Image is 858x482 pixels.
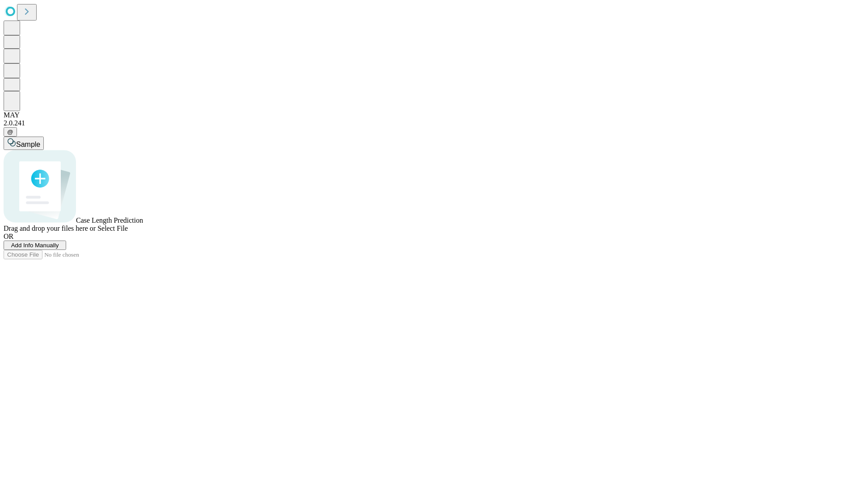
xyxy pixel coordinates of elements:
span: Drag and drop your files here or [4,224,96,232]
span: Sample [16,141,40,148]
button: @ [4,127,17,137]
span: Select File [97,224,128,232]
span: Add Info Manually [11,242,59,249]
span: @ [7,129,13,135]
span: Case Length Prediction [76,216,143,224]
button: Sample [4,137,44,150]
div: 2.0.241 [4,119,854,127]
div: MAY [4,111,854,119]
button: Add Info Manually [4,241,66,250]
span: OR [4,233,13,240]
